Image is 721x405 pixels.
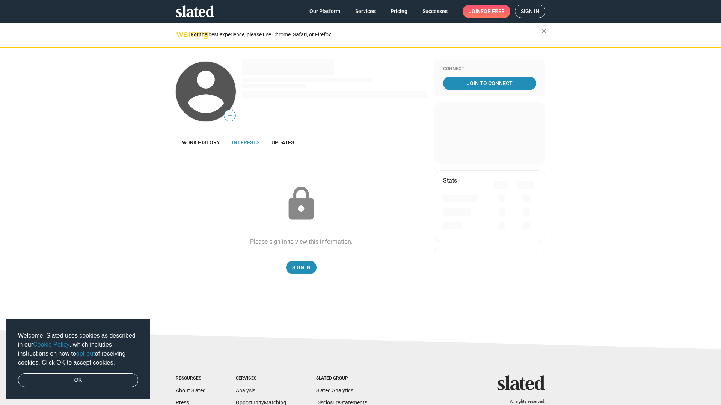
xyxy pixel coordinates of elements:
span: Our Platform [309,4,340,18]
a: opt-out [76,350,95,357]
span: Services [355,4,376,18]
span: Pricing [391,4,407,18]
a: Join To Connect [443,76,536,90]
a: Our Platform [303,4,346,18]
div: For the best experience, please use Chrome, Safari, or Firefox. [191,30,541,40]
span: Updates [272,139,294,145]
a: Interests [226,133,265,151]
a: Work history [176,133,226,151]
span: Sign In [292,261,311,274]
span: Join To Connect [445,76,535,90]
mat-icon: lock [282,185,320,223]
a: Analysis [236,387,255,393]
a: Services [349,4,382,18]
span: Successes [422,4,448,18]
mat-icon: close [539,27,548,36]
span: Welcome! Slated uses cookies as described in our , which includes instructions on how to of recei... [18,331,138,367]
div: cookieconsent [6,319,150,399]
a: Sign In [286,261,317,274]
a: Successes [416,4,454,18]
a: Sign in [515,4,545,18]
a: Joinfor free [463,4,510,18]
a: About Slated [176,387,206,393]
mat-card-title: Stats [443,177,457,184]
div: Resources [176,375,206,381]
span: Join [469,4,504,18]
div: Connect [443,66,536,72]
span: for free [481,4,504,18]
a: Cookie Policy [33,341,69,348]
mat-icon: warning [176,30,186,39]
a: dismiss cookie message [18,373,138,387]
span: — [224,111,235,121]
span: Work history [182,139,220,145]
div: Services [236,375,286,381]
a: Updates [265,133,300,151]
span: Sign in [521,5,539,18]
span: Interests [232,139,259,145]
div: Please sign in to view this information. [250,238,353,246]
a: Slated Analytics [316,387,353,393]
a: Pricing [385,4,413,18]
div: Slated Group [316,375,367,381]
